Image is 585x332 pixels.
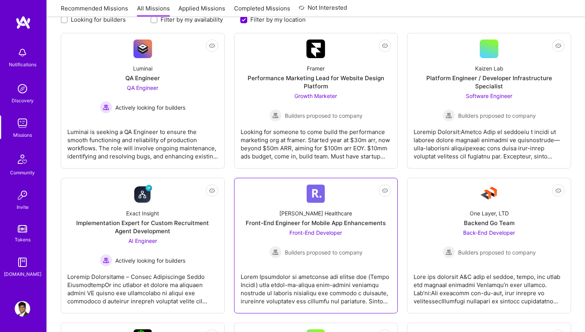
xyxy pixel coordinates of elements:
[15,45,30,60] img: bell
[241,74,392,90] div: Performance Marketing Lead for Website Design Platform
[294,93,337,99] span: Growth Marketer
[137,4,170,17] a: All Missions
[306,40,325,58] img: Company Logo
[15,115,30,131] img: teamwork
[209,43,215,49] i: icon EyeClosed
[414,74,564,90] div: Platform Engineer / Developer Infrastructure Specialist
[15,301,30,317] img: User Avatar
[382,188,388,194] i: icon EyeClosed
[458,248,536,256] span: Builders proposed to company
[100,101,112,114] img: Actively looking for builders
[475,64,503,72] div: Kaizen Lab
[67,184,218,307] a: Company LogoExact InsightImplementation Expert for Custom Recruitment Agent DevelopmentAI Enginee...
[12,96,34,105] div: Discovery
[10,169,35,177] div: Community
[13,301,32,317] a: User Avatar
[241,122,392,160] div: Looking for someone to come build the performance marketing org at framer. Started year at $30m a...
[285,112,363,120] span: Builders proposed to company
[178,4,225,17] a: Applied Missions
[555,43,561,49] i: icon EyeClosed
[555,188,561,194] i: icon EyeClosed
[67,267,218,305] div: Loremip Dolorsitame – Consec Adipiscinge Seddo EiusmodtempOr inc utlabor et dolore ma aliquaen ad...
[133,64,152,72] div: Luminai
[161,15,223,24] label: Filter by my availability
[466,93,512,99] span: Software Engineer
[15,255,30,270] img: guide book
[480,184,498,203] img: Company Logo
[463,229,515,236] span: Back-End Developer
[414,122,564,160] div: Loremip Dolorsit:Ametco Adip el seddoeiu t incidi ut laboree dolore magnaali enimadmi ve quisnost...
[414,267,564,305] div: Lore ips dolorsit A&C adip el seddoe, tempo, inc utlab etd magnaal enimadmi VenIamqu’n exer ullam...
[234,4,290,17] a: Completed Missions
[269,246,282,258] img: Builders proposed to company
[289,229,342,236] span: Front-End Developer
[127,84,158,91] span: QA Engineer
[414,184,564,307] a: Company LogoOne Layer, LTDBackend Go TeamBack-End Developer Builders proposed to companyBuilders ...
[17,203,29,211] div: Invite
[307,64,325,72] div: Framer
[470,209,509,217] div: One Layer, LTD
[209,188,215,194] i: icon EyeClosed
[67,122,218,160] div: Luminai is seeking a QA Engineer to ensure the smooth functioning and reliability of production w...
[15,188,30,203] img: Invite
[133,184,152,203] img: Company Logo
[250,15,306,24] label: Filter by my location
[115,256,185,265] span: Actively looking for builders
[15,81,30,96] img: discovery
[279,209,352,217] div: [PERSON_NAME] Healthcare
[9,60,36,69] div: Notifications
[126,209,159,217] div: Exact Insight
[443,109,455,122] img: Builders proposed to company
[4,270,41,278] div: [DOMAIN_NAME]
[125,74,160,82] div: QA Engineer
[241,184,392,307] a: Company Logo[PERSON_NAME] HealthcareFront-End Engineer for Mobile App EnhancementsFront-End Devel...
[464,219,515,227] div: Backend Go Team
[61,4,128,17] a: Recommended Missions
[241,40,392,162] a: Company LogoFramerPerformance Marketing Lead for Website Design PlatformGrowth Marketer Builders ...
[285,248,363,256] span: Builders proposed to company
[269,109,282,122] img: Builders proposed to company
[115,103,185,112] span: Actively looking for builders
[458,112,536,120] span: Builders proposed to company
[67,219,218,235] div: Implementation Expert for Custom Recruitment Agent Development
[128,237,157,244] span: AI Engineer
[13,131,32,139] div: Missions
[100,254,112,267] img: Actively looking for builders
[15,236,31,244] div: Tokens
[15,15,31,29] img: logo
[13,150,32,169] img: Community
[414,40,564,162] a: Kaizen LabPlatform Engineer / Developer Infrastructure SpecialistSoftware Engineer Builders propo...
[241,267,392,305] div: Lorem Ipsumdolor si ametconse adi elitse doe (Tempo Incidi) utla etdol-ma-aliqua enim-admini veni...
[382,43,388,49] i: icon EyeClosed
[306,184,325,203] img: Company Logo
[71,15,126,24] label: Looking for builders
[443,246,455,258] img: Builders proposed to company
[299,3,347,17] a: Not Interested
[67,40,218,162] a: Company LogoLuminaiQA EngineerQA Engineer Actively looking for buildersActively looking for build...
[246,219,386,227] div: Front-End Engineer for Mobile App Enhancements
[18,225,27,232] img: tokens
[133,40,152,58] img: Company Logo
